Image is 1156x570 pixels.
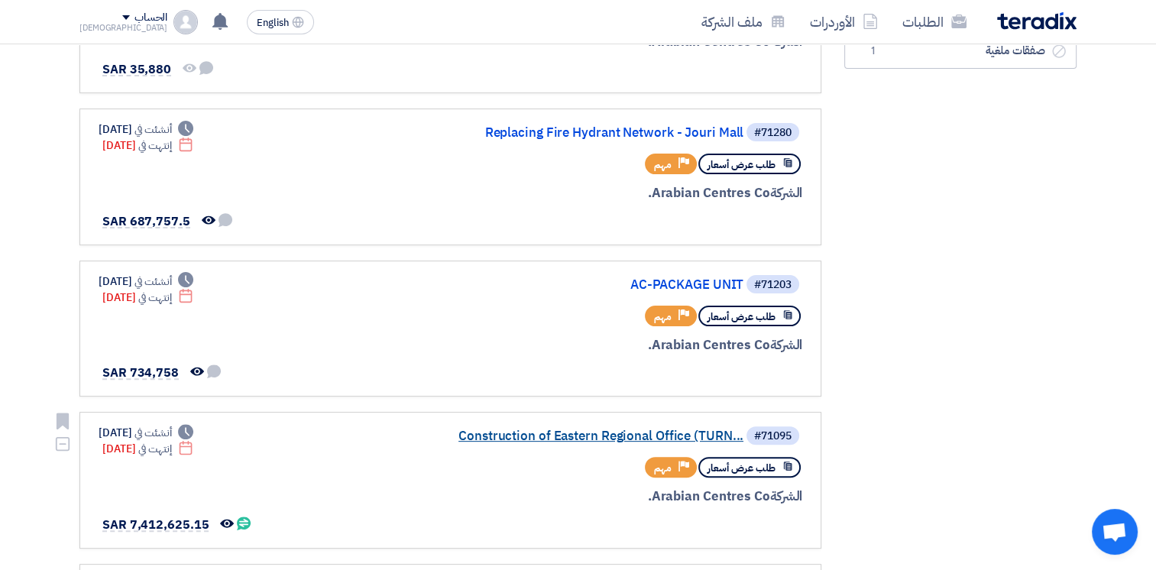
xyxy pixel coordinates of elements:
[99,121,193,138] div: [DATE]
[102,516,209,534] span: SAR 7,412,625.15
[890,4,979,40] a: الطلبات
[754,431,792,442] div: #71095
[102,60,171,79] span: SAR 35,880
[435,487,802,507] div: Arabian Centres Co.
[134,11,167,24] div: الحساب
[79,24,167,32] div: [DEMOGRAPHIC_DATA]
[102,364,179,382] span: SAR 734,758
[99,274,193,290] div: [DATE]
[654,157,672,172] span: مهم
[754,128,792,138] div: #71280
[138,290,171,306] span: إنتهت في
[997,12,1077,30] img: Teradix logo
[102,212,190,231] span: SAR 687,757.5
[770,32,803,51] span: الشركة
[798,4,890,40] a: الأوردرات
[102,290,193,306] div: [DATE]
[754,280,792,290] div: #71203
[138,138,171,154] span: إنتهت في
[257,18,289,28] span: English
[102,138,193,154] div: [DATE]
[708,461,776,475] span: طلب عرض أسعار
[438,126,743,140] a: Replacing Fire Hydrant Network - Jouri Mall
[654,309,672,324] span: مهم
[863,44,882,59] span: 1
[708,309,776,324] span: طلب عرض أسعار
[173,10,198,34] img: profile_test.png
[435,183,802,203] div: Arabian Centres Co.
[770,487,803,506] span: الشركة
[438,429,743,443] a: Construction of Eastern Regional Office (TURN...
[134,121,171,138] span: أنشئت في
[844,32,1077,70] a: صفقات ملغية1
[102,441,193,457] div: [DATE]
[708,157,776,172] span: طلب عرض أسعار
[770,183,803,202] span: الشركة
[770,335,803,355] span: الشركة
[438,278,743,292] a: AC-PACKAGE UNIT
[689,4,798,40] a: ملف الشركة
[654,461,672,475] span: مهم
[138,441,171,457] span: إنتهت في
[134,274,171,290] span: أنشئت في
[134,425,171,441] span: أنشئت في
[1092,509,1138,555] div: Open chat
[99,425,193,441] div: [DATE]
[435,335,802,355] div: Arabian Centres Co.
[247,10,314,34] button: English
